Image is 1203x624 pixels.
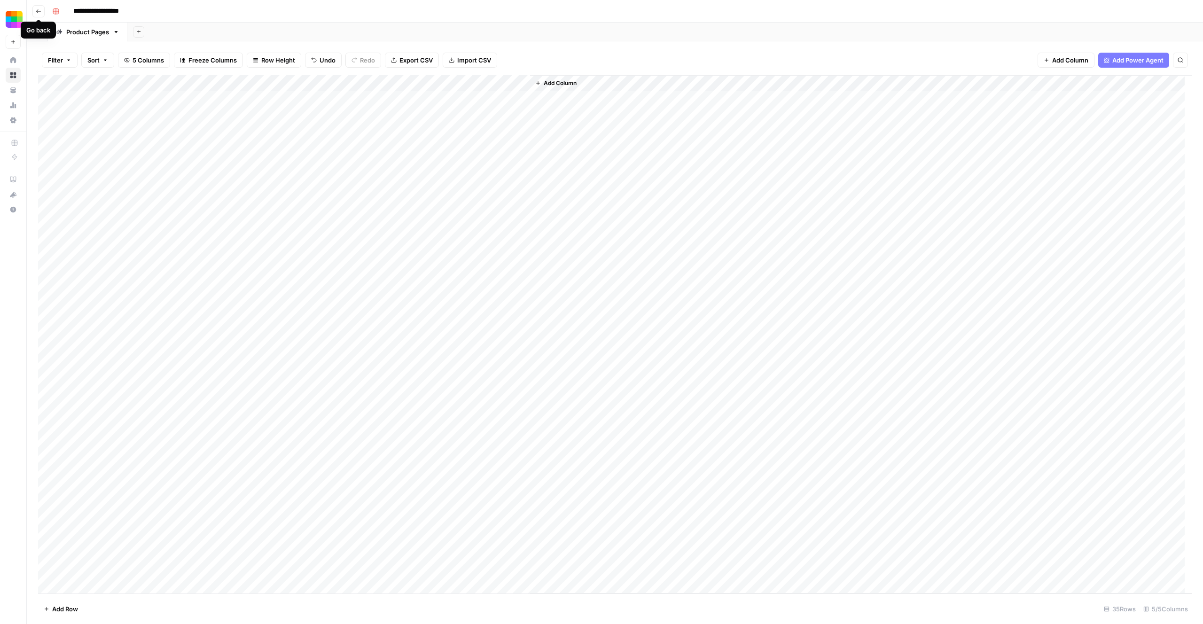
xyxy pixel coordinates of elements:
[261,55,295,65] span: Row Height
[6,68,21,83] a: Browse
[1038,53,1094,68] button: Add Column
[48,23,127,41] a: Product Pages
[457,55,491,65] span: Import CSV
[6,11,23,28] img: Smallpdf Logo
[6,98,21,113] a: Usage
[118,53,170,68] button: 5 Columns
[345,53,381,68] button: Redo
[6,8,21,31] button: Workspace: Smallpdf
[174,53,243,68] button: Freeze Columns
[544,79,577,87] span: Add Column
[6,172,21,187] a: AirOps Academy
[399,55,433,65] span: Export CSV
[1100,601,1140,616] div: 35 Rows
[133,55,164,65] span: 5 Columns
[6,187,20,202] div: What's new?
[443,53,497,68] button: Import CSV
[188,55,237,65] span: Freeze Columns
[66,27,109,37] div: Product Pages
[26,25,50,35] div: Go back
[81,53,114,68] button: Sort
[247,53,301,68] button: Row Height
[38,601,84,616] button: Add Row
[6,53,21,68] a: Home
[1098,53,1169,68] button: Add Power Agent
[42,53,78,68] button: Filter
[1140,601,1192,616] div: 5/5 Columns
[48,55,63,65] span: Filter
[6,113,21,128] a: Settings
[320,55,336,65] span: Undo
[385,53,439,68] button: Export CSV
[87,55,100,65] span: Sort
[6,187,21,202] button: What's new?
[305,53,342,68] button: Undo
[1052,55,1088,65] span: Add Column
[531,77,580,89] button: Add Column
[6,83,21,98] a: Your Data
[6,202,21,217] button: Help + Support
[52,604,78,614] span: Add Row
[1112,55,1164,65] span: Add Power Agent
[360,55,375,65] span: Redo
